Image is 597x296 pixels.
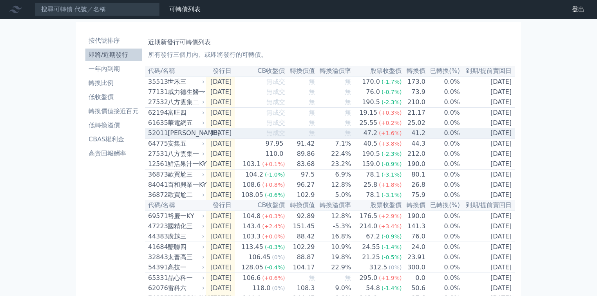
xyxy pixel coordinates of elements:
[206,273,235,283] td: [DATE]
[168,159,203,169] div: 鮮活果汁一KY
[315,139,352,149] td: 7.1%
[379,223,402,229] span: (+3.4%)
[286,170,315,180] td: 97.5
[286,149,315,159] td: 89.86
[169,5,201,13] a: 可轉債列表
[402,108,425,118] td: 21.17
[382,79,402,85] span: (-1.7%)
[206,108,235,118] td: [DATE]
[286,200,315,211] th: 轉換價值
[85,91,142,103] a: 低收盤價
[426,211,460,221] td: 0.0%
[402,242,425,253] td: 24.0
[168,97,203,107] div: 八方雲集二
[148,190,166,200] div: 36872
[402,283,425,293] td: 50.6
[460,190,515,200] td: [DATE]
[148,242,166,252] div: 41684
[148,50,512,60] p: 所有發行三個月內、或即將發行的可轉債。
[360,97,382,107] div: 190.5
[460,273,515,283] td: [DATE]
[265,264,285,271] span: (-0.4%)
[460,242,515,253] td: [DATE]
[286,252,315,262] td: 88.87
[206,149,235,159] td: [DATE]
[262,275,285,281] span: (+0.6%)
[265,192,285,198] span: (-0.6%)
[148,211,166,221] div: 69571
[168,253,203,262] div: 太普高三
[235,200,285,211] th: CB收盤價
[402,231,425,242] td: 76.0
[402,180,425,190] td: 26.8
[402,211,425,221] td: 190.0
[382,171,402,178] span: (-3.1%)
[460,283,515,293] td: [DATE]
[460,66,515,76] th: 到期/提前賣回日
[426,200,460,211] th: 已轉換(%)
[85,147,142,160] a: 高賣回報酬率
[358,222,379,231] div: 214.0
[315,283,352,293] td: 9.0%
[362,139,379,148] div: 40.5
[206,252,235,262] td: [DATE]
[266,88,285,96] span: 無成交
[206,87,235,97] td: [DATE]
[286,211,315,221] td: 92.89
[360,149,382,159] div: 190.5
[262,161,285,167] span: (+0.1%)
[426,190,460,200] td: 0.0%
[286,139,315,149] td: 91.42
[460,108,515,118] td: [DATE]
[266,109,285,116] span: 無成交
[148,128,166,138] div: 52011
[85,106,142,116] li: 轉換價值接近百元
[315,170,352,180] td: 6.9%
[382,254,402,260] span: (-0.5%)
[402,200,425,211] th: 轉換價
[241,159,262,169] div: 103.1
[262,223,285,229] span: (+2.4%)
[206,180,235,190] td: [DATE]
[315,221,352,231] td: -5.3%
[362,128,379,138] div: 47.2
[460,231,515,242] td: [DATE]
[309,109,315,116] span: 無
[286,231,315,242] td: 88.42
[34,3,160,16] input: 搜尋可轉債 代號／名稱
[251,283,272,293] div: 118.0
[402,76,425,87] td: 173.0
[206,118,235,128] td: [DATE]
[402,128,425,139] td: 41.2
[345,88,351,96] span: 無
[168,170,203,179] div: 歐買尬三
[402,221,425,231] td: 141.3
[148,232,166,241] div: 44383
[206,97,235,108] td: [DATE]
[206,211,235,221] td: [DATE]
[240,190,265,200] div: 108.05
[85,63,142,75] a: 一年內到期
[85,36,142,45] li: 按代號排序
[379,182,402,188] span: (+1.8%)
[85,121,142,130] li: 低轉換溢價
[266,119,285,126] span: 無成交
[168,108,203,117] div: 富旺四
[272,285,285,291] span: (0%)
[460,97,515,108] td: [DATE]
[148,180,166,190] div: 84041
[265,244,285,250] span: (-0.3%)
[85,135,142,144] li: CBAS權利金
[382,151,402,157] span: (-2.3%)
[168,211,203,221] div: 裕慶一KY
[206,221,235,231] td: [DATE]
[85,149,142,158] li: 高賣回報酬率
[345,98,351,106] span: 無
[460,221,515,231] td: [DATE]
[382,233,402,240] span: (-0.9%)
[148,159,166,169] div: 12561
[460,252,515,262] td: [DATE]
[168,283,203,293] div: 雷科六
[379,110,402,116] span: (+0.3%)
[315,180,352,190] td: 12.8%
